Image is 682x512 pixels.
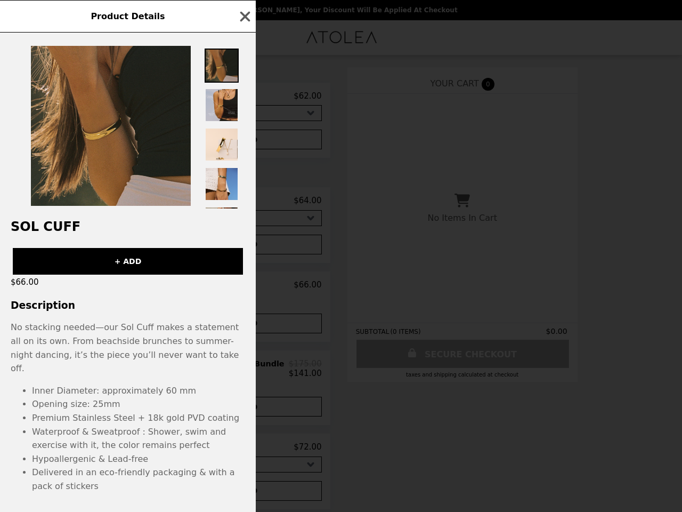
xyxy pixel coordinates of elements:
p: No stacking needed—our Sol Cuff makes a statement all on its own. From beachside brunches to summ... [11,321,245,375]
img: Default Title [31,46,191,206]
img: Thumbnail 3 [205,127,239,162]
img: Thumbnail 4 [205,167,239,201]
li: Waterproof & Sweatproof : Shower, swim and exercise with it, the color remains perfect [32,425,245,452]
li: Hypoallergenic & Lead-free [32,452,245,466]
img: Thumbnail 5 [205,206,239,241]
img: Thumbnail 2 [205,88,239,122]
img: Thumbnail 1 [205,49,239,83]
li: Opening size: 25mm [32,397,245,411]
span: Product Details [91,11,165,21]
li: Delivered in an eco-friendly packaging & with a pack of stickers [32,466,245,493]
button: + ADD [13,248,243,275]
li: Inner Diameter: approximately 60 mm [32,384,245,398]
li: Premium Stainless Steel + 18k gold PVD coating [32,411,245,425]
